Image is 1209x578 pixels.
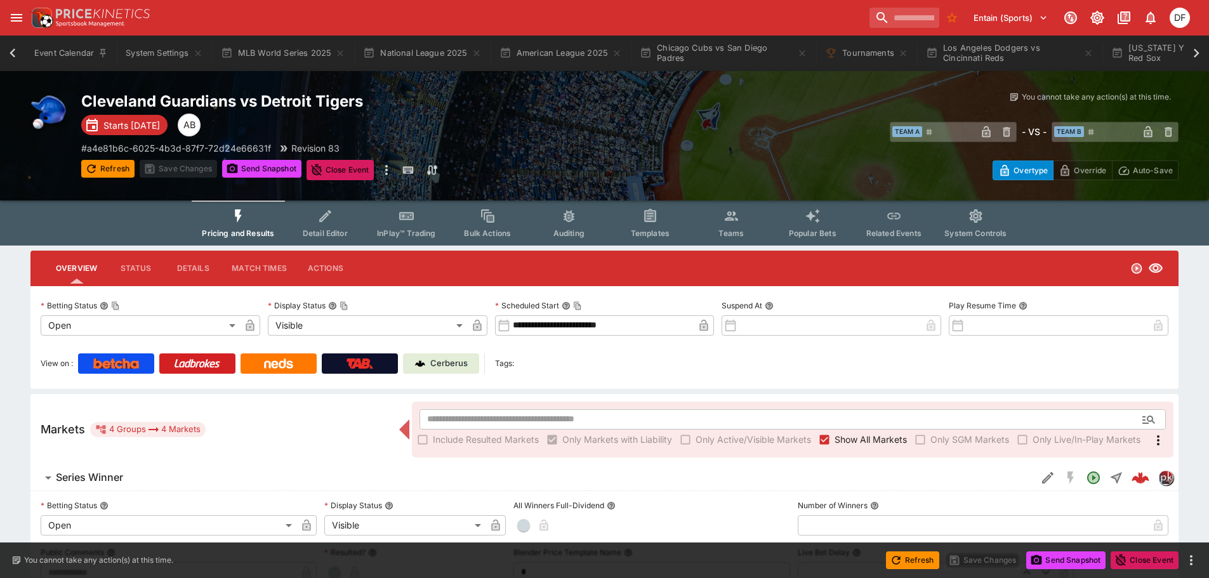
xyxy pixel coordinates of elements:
[722,300,762,311] p: Suspend At
[918,36,1101,71] button: Los Angeles Dodgers vs Cincinnati Reds
[307,160,374,180] button: Close Event
[1086,6,1109,29] button: Toggle light/dark mode
[430,357,468,370] p: Cerberus
[870,501,879,510] button: Number of Winners
[631,228,670,238] span: Templates
[41,353,73,374] label: View on :
[607,501,616,510] button: All Winners Full-Dividend
[892,126,922,137] span: Team A
[562,433,672,446] span: Only Markets with Liability
[100,501,109,510] button: Betting Status
[1033,433,1140,446] span: Only Live/In-Play Markets
[355,36,489,71] button: National League 2025
[1128,465,1153,490] a: b51d2255-496e-4017-9895-2c58ca2329da
[1159,471,1173,485] img: pricekinetics
[562,301,571,310] button: Scheduled StartCopy To Clipboard
[1105,466,1128,489] button: Straight
[379,160,394,180] button: more
[41,515,296,535] div: Open
[495,353,514,374] label: Tags:
[1036,466,1059,489] button: Edit Detail
[433,433,539,446] span: Include Resulted Markets
[81,160,135,178] button: Refresh
[41,300,97,311] p: Betting Status
[24,555,173,566] p: You cannot take any action(s) at this time.
[100,301,109,310] button: Betting StatusCopy To Clipboard
[1014,164,1048,177] p: Overtype
[993,161,1054,180] button: Overtype
[297,253,354,284] button: Actions
[1082,466,1105,489] button: Open
[1053,161,1112,180] button: Override
[202,228,274,238] span: Pricing and Results
[5,6,28,29] button: open drawer
[765,301,774,310] button: Suspend At
[696,433,811,446] span: Only Active/Visible Markets
[1132,469,1149,487] img: logo-cerberus--red.svg
[1151,433,1166,448] svg: More
[118,36,210,71] button: System Settings
[789,228,836,238] span: Popular Bets
[56,9,150,18] img: PriceKinetics
[41,500,97,511] p: Betting Status
[993,161,1179,180] div: Start From
[966,8,1055,28] button: Select Tenant
[41,315,240,336] div: Open
[1139,6,1162,29] button: Notifications
[944,228,1007,238] span: System Controls
[1166,4,1194,32] button: David Foster
[222,160,301,178] button: Send Snapshot
[817,36,916,71] button: Tournaments
[46,253,107,284] button: Overview
[1148,261,1163,276] svg: Visible
[107,253,164,284] button: Status
[1022,91,1171,103] p: You cannot take any action(s) at this time.
[103,119,160,132] p: Starts [DATE]
[492,36,630,71] button: American League 2025
[324,515,486,535] div: Visible
[303,228,348,238] span: Detail Editor
[1022,125,1047,138] h6: - VS -
[1112,161,1179,180] button: Auto-Save
[1019,301,1027,310] button: Play Resume Time
[1158,470,1173,485] div: pricekinetics
[95,422,201,437] div: 4 Groups 4 Markets
[1130,262,1143,275] svg: Open
[178,114,201,136] div: Alex Bothe
[1074,164,1106,177] p: Override
[213,36,353,71] button: MLB World Series 2025
[1184,553,1199,568] button: more
[1059,6,1082,29] button: Connected to PK
[30,465,1036,490] button: Series Winner
[798,500,868,511] p: Number of Winners
[27,36,116,71] button: Event Calendar
[291,141,340,155] p: Revision 83
[93,358,139,369] img: Betcha
[415,358,425,369] img: Cerberus
[1132,469,1149,487] div: b51d2255-496e-4017-9895-2c58ca2329da
[1026,551,1106,569] button: Send Snapshot
[328,301,337,310] button: Display StatusCopy To Clipboard
[632,36,815,71] button: Chicago Cubs vs San Diego Padres
[268,315,467,336] div: Visible
[221,253,297,284] button: Match Times
[866,228,922,238] span: Related Events
[495,300,559,311] p: Scheduled Start
[942,8,962,28] button: No Bookmarks
[1059,466,1082,489] button: SGM Disabled
[1133,164,1173,177] p: Auto-Save
[111,301,120,310] button: Copy To Clipboard
[835,433,907,446] span: Show All Markets
[385,501,393,510] button: Display Status
[340,301,348,310] button: Copy To Clipboard
[1054,126,1084,137] span: Team B
[268,300,326,311] p: Display Status
[573,301,582,310] button: Copy To Clipboard
[81,91,630,111] h2: Copy To Clipboard
[869,8,939,28] input: search
[174,358,220,369] img: Ladbrokes
[1113,6,1135,29] button: Documentation
[1170,8,1190,28] div: David Foster
[886,551,939,569] button: Refresh
[464,228,511,238] span: Bulk Actions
